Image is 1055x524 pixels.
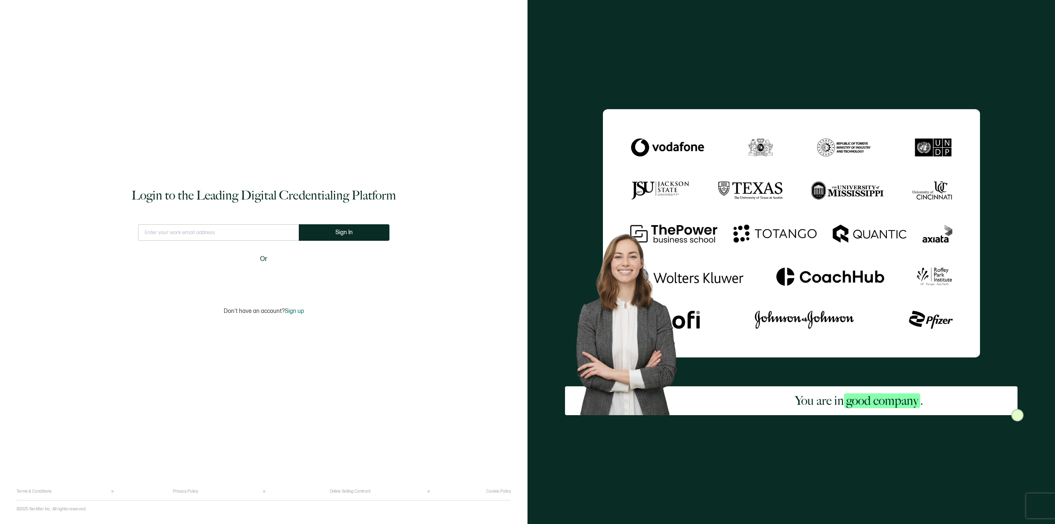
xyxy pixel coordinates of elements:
[173,489,198,494] a: Privacy Policy
[131,187,396,204] h1: Login to the Leading Digital Credentialing Platform
[285,308,304,315] span: Sign up
[844,393,920,408] span: good company
[795,392,923,409] h2: You are in .
[1011,409,1024,421] img: Sertifier Login
[212,270,315,288] iframe: Sign in with Google Button
[299,224,389,241] button: Sign In
[603,109,980,357] img: Sertifier Login - You are in <span class="strong-h">good company</span>.
[486,489,511,494] a: Cookie Policy
[335,229,353,235] span: Sign In
[330,489,370,494] a: Online Selling Contract
[138,224,299,241] input: Enter your work email address
[565,225,701,416] img: Sertifier Login - You are in <span class="strong-h">good company</span>. Hero
[224,308,304,315] p: Don't have an account?
[16,507,87,512] p: ©2025 Sertifier Inc.. All rights reserved.
[260,254,267,264] span: Or
[16,489,52,494] a: Terms & Conditions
